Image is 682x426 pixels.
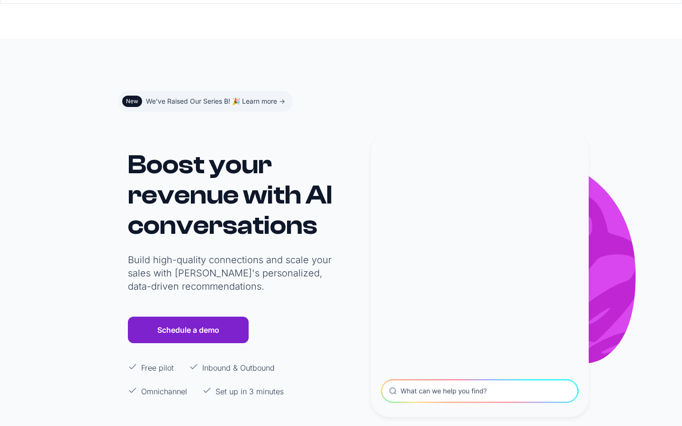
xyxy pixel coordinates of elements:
[128,253,336,293] p: Build high-quality connections and scale your sales with [PERSON_NAME]'s personalized, data-drive...
[202,362,275,373] p: Inbound & Outbound
[126,98,138,105] div: New
[141,362,174,373] p: Free pilot
[128,150,336,240] h1: Boost your revenue with AI conversations
[215,386,284,397] p: Set up in 3 minutes
[128,317,249,343] a: Schedule a demo
[9,408,57,423] aside: Language selected: English
[146,95,285,108] div: We've Raised Our Series B! 🎉 Learn more ->
[19,409,57,423] ul: Language list
[141,386,187,397] p: Omnichannel
[118,91,293,112] a: NewWe've Raised Our Series B! 🎉 Learn more ->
